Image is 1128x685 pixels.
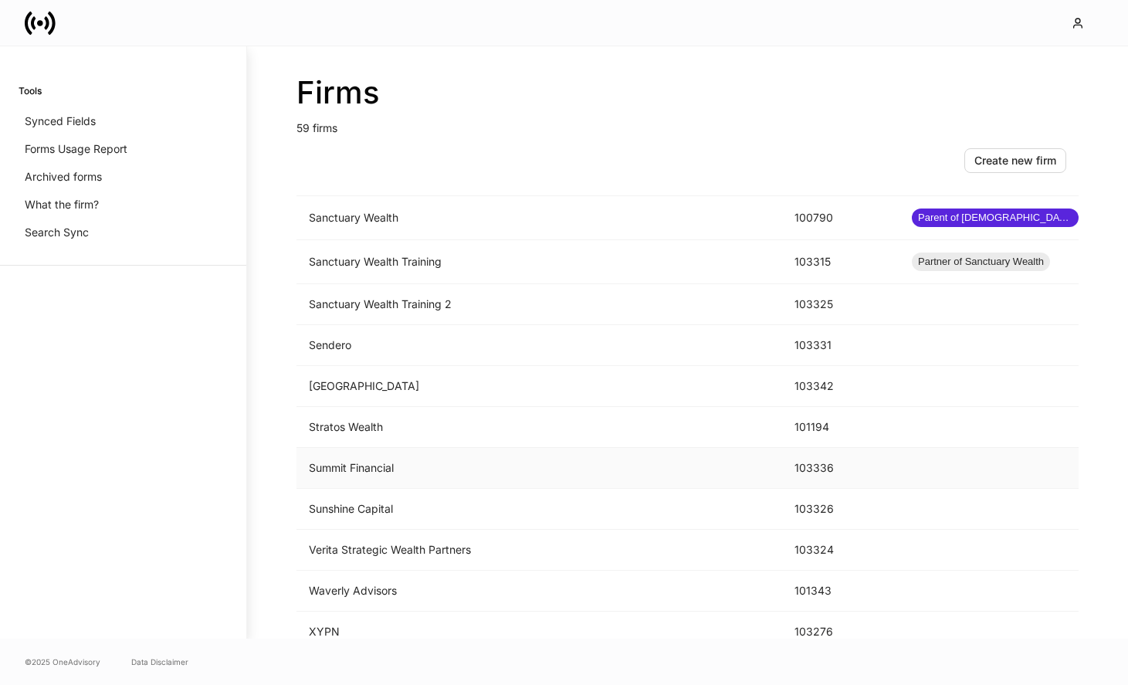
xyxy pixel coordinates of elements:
[964,148,1066,173] button: Create new firm
[782,196,899,240] td: 100790
[782,571,899,612] td: 101343
[25,141,127,157] p: Forms Usage Report
[131,656,188,668] a: Data Disclaimer
[912,210,1079,226] span: Parent of [DEMOGRAPHIC_DATA] firms
[296,530,782,571] td: Verita Strategic Wealth Partners
[782,530,899,571] td: 103324
[296,407,782,448] td: Stratos Wealth
[296,240,782,284] td: Sanctuary Wealth Training
[782,612,899,653] td: 103276
[296,448,782,489] td: Summit Financial
[296,366,782,407] td: [GEOGRAPHIC_DATA]
[296,325,782,366] td: Sendero
[25,114,96,129] p: Synced Fields
[782,325,899,366] td: 103331
[782,489,899,530] td: 103326
[782,448,899,489] td: 103336
[782,366,899,407] td: 103342
[19,107,228,135] a: Synced Fields
[912,254,1050,270] span: Partner of Sanctuary Wealth
[25,169,102,185] p: Archived forms
[296,571,782,612] td: Waverly Advisors
[296,284,782,325] td: Sanctuary Wealth Training 2
[19,135,228,163] a: Forms Usage Report
[25,656,100,668] span: © 2025 OneAdvisory
[974,153,1056,168] div: Create new firm
[25,197,99,212] p: What the firm?
[19,83,42,98] h6: Tools
[19,191,228,219] a: What the firm?
[782,284,899,325] td: 103325
[296,111,1079,136] p: 59 firms
[19,163,228,191] a: Archived forms
[296,612,782,653] td: XYPN
[296,196,782,240] td: Sanctuary Wealth
[25,225,89,240] p: Search Sync
[782,240,899,284] td: 103315
[296,74,1079,111] h2: Firms
[19,219,228,246] a: Search Sync
[296,489,782,530] td: Sunshine Capital
[782,407,899,448] td: 101194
